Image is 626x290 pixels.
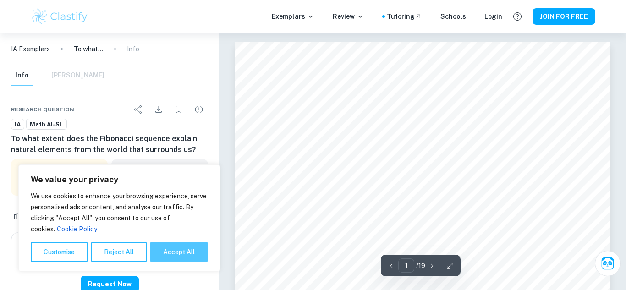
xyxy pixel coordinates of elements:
button: Help and Feedback [510,9,525,24]
button: Customise [31,242,88,262]
div: Download [149,100,168,119]
p: / 19 [416,261,425,271]
div: Bookmark [170,100,188,119]
h6: To what extent does the Fibonacci sequence explain natural elements from the world that surrounds... [11,133,208,155]
div: Like [11,208,39,223]
div: Share [129,100,148,119]
a: Cookie Policy [56,225,98,233]
p: To what extent does the Fibonacci sequence explain natural elements from the world that surrounds... [74,44,103,54]
a: Schools [440,11,466,22]
button: JOIN FOR FREE [533,8,595,25]
button: Reject All [91,242,147,262]
button: Ask Clai [595,251,621,276]
p: We value your privacy [31,174,208,185]
a: Login [484,11,502,22]
a: Tutoring [387,11,422,22]
a: Math AI-SL [26,119,67,130]
p: Exemplars [272,11,314,22]
button: Info [11,66,33,86]
div: We value your privacy [18,164,220,272]
div: Report issue [190,100,208,119]
p: Review [333,11,364,22]
span: Math AI-SL [27,120,66,129]
a: IA Exemplars [11,44,50,54]
button: Accept All [150,242,208,262]
a: IA [11,119,24,130]
p: We use cookies to enhance your browsing experience, serve personalised ads or content, and analys... [31,191,208,235]
img: Clastify logo [31,7,89,26]
p: Info [127,44,139,54]
span: IA [11,120,24,129]
span: Research question [11,105,74,114]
